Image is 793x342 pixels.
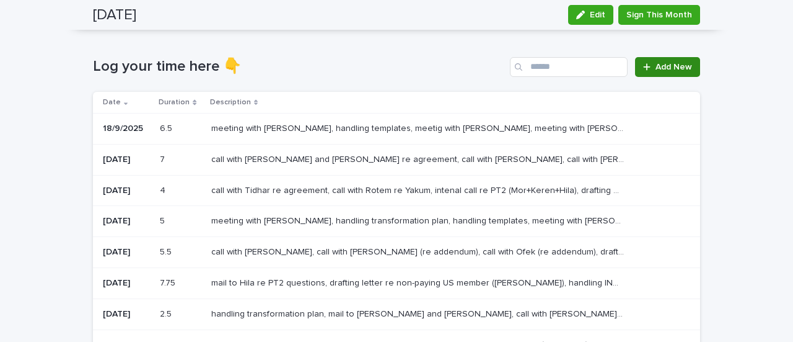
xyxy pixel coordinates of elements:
p: call with Tidhar and Ronen re agreement, call with Ruth, call with Itamar and Keren, drafting Pep... [211,152,627,165]
p: Description [210,96,251,109]
tr: [DATE]2.52.5 handling transformation plan, mail to [PERSON_NAME] and [PERSON_NAME], call with [PE... [93,299,700,330]
button: Sign This Month [618,5,700,25]
h2: [DATE] [93,6,136,24]
span: Edit [590,11,605,19]
tr: [DATE]44 call with Tidhar re agreement, call with Rotem re Yakum, intenal call re PT2 (Mor+Keren+... [93,175,700,206]
p: call with Tidhar re agreement, call with Rotem re Yakum, intenal call re PT2 (Mor+Keren+Hila), dr... [211,183,627,196]
p: mail to Hila re PT2 questions, drafting letter re non-paying US member (Mark), handling ING KYC r... [211,276,627,289]
p: 5 [160,214,167,227]
a: Add New [635,57,700,77]
p: handling transformation plan, mail to [PERSON_NAME] and [PERSON_NAME], call with [PERSON_NAME], c... [211,307,627,320]
p: 6.5 [160,121,175,134]
p: 7.75 [160,276,178,289]
p: 7 [160,152,167,165]
span: Add New [655,63,692,71]
p: 4 [160,183,168,196]
p: 5.5 [160,245,174,258]
tr: [DATE]7.757.75 mail to Hila re PT2 questions, drafting letter re non-paying US member ([PERSON_NA... [93,268,700,299]
p: Date [103,96,121,109]
p: [DATE] [103,155,150,165]
button: Edit [568,5,613,25]
p: 18/9/2025 [103,124,150,134]
p: Duration [159,96,190,109]
p: [DATE] [103,216,150,227]
tr: [DATE]55 meeting with [PERSON_NAME], handling transformation plan, handling templates, meeting wi... [93,206,700,237]
p: [DATE] [103,309,150,320]
tr: [DATE]77 call with [PERSON_NAME] and [PERSON_NAME] re agreement, call with [PERSON_NAME], call wi... [93,144,700,175]
p: meeting with Hila, handling transformation plan, handling templates, meeting with Rachel H., mail... [211,214,627,227]
p: [DATE] [103,186,150,196]
span: Sign This Month [626,9,692,21]
p: 2.5 [160,307,174,320]
input: Search [510,57,628,77]
p: meeting with Hila, handling templates, meetig with Keren, meeting with Hila, review of Tidhar agr... [211,121,627,134]
h1: Log your time here 👇 [93,58,505,76]
p: [DATE] [103,278,150,289]
p: [DATE] [103,247,150,258]
tr: [DATE]5.55.5 call with [PERSON_NAME], call with [PERSON_NAME] (re addendum), call with Ofek (re a... [93,237,700,268]
tr: 18/9/20256.56.5 meeting with [PERSON_NAME], handling templates, meetig with [PERSON_NAME], meetin... [93,113,700,144]
p: call with Mor, call with Koral (re addendum), call with Ofek (re addendum), drafting reply re NDA... [211,245,627,258]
